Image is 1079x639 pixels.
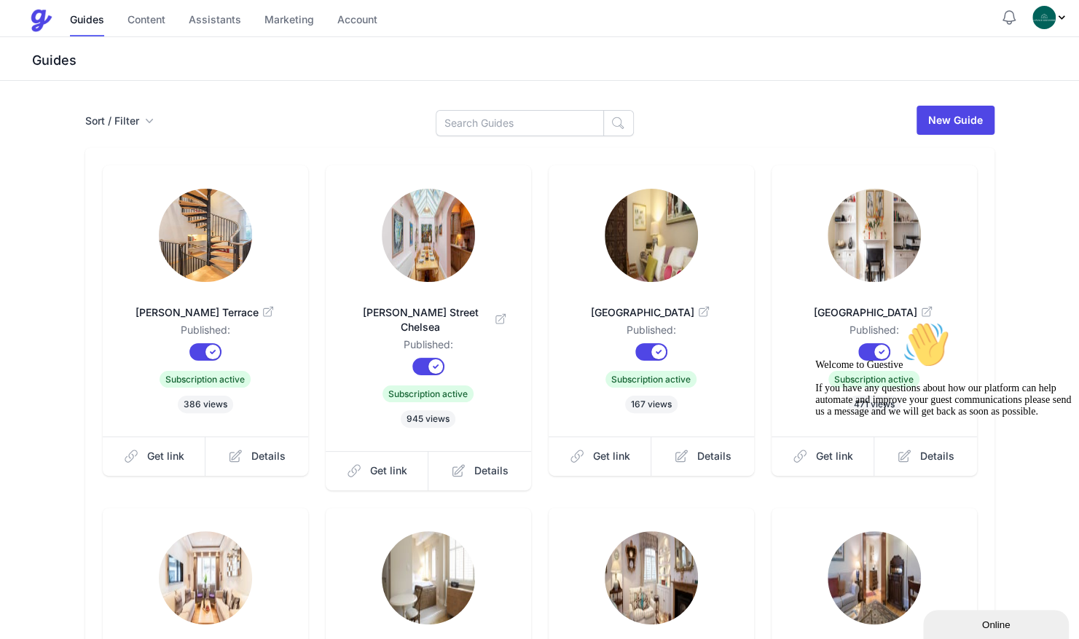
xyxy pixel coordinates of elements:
[93,6,140,52] img: :wave:
[382,531,475,624] img: id17mszkkv9a5w23y0miri8fotce
[126,288,285,323] a: [PERSON_NAME] Terrace
[205,436,308,476] a: Details
[103,436,206,476] a: Get link
[127,5,165,36] a: Content
[428,451,531,490] a: Details
[572,305,731,320] span: [GEOGRAPHIC_DATA]
[772,436,875,476] a: Get link
[828,189,921,282] img: hdmgvwaq8kfuacaafu0ghkkjd0oq
[474,463,509,478] span: Details
[370,463,407,478] span: Get link
[572,323,731,343] dd: Published:
[29,9,52,32] img: Guestive Guides
[189,5,241,36] a: Assistants
[605,371,697,388] span: Subscription active
[436,110,604,136] input: Search Guides
[6,44,262,101] span: Welcome to Guestive If you have any questions about how our platform can help automate and improv...
[70,5,104,36] a: Guides
[795,288,954,323] a: [GEOGRAPHIC_DATA]
[147,449,184,463] span: Get link
[160,371,251,388] span: Subscription active
[337,5,377,36] a: Account
[326,451,429,490] a: Get link
[126,323,285,343] dd: Published:
[401,410,455,428] span: 945 views
[795,323,954,343] dd: Published:
[549,436,652,476] a: Get link
[1032,6,1056,29] img: oovs19i4we9w73xo0bfpgswpi0cd
[349,288,508,337] a: [PERSON_NAME] Street Chelsea
[593,449,630,463] span: Get link
[605,189,698,282] img: 9b5v0ir1hdq8hllsqeesm40py5rd
[251,449,286,463] span: Details
[349,305,508,334] span: [PERSON_NAME] Street Chelsea
[1032,6,1067,29] div: Profile Menu
[625,396,678,413] span: 167 views
[809,315,1072,603] iframe: chat widget
[917,106,994,135] a: New Guide
[349,337,508,358] dd: Published:
[6,6,268,102] div: Welcome to Guestive👋If you have any questions about how our platform can help automate and improv...
[382,385,474,402] span: Subscription active
[697,449,731,463] span: Details
[795,305,954,320] span: [GEOGRAPHIC_DATA]
[264,5,314,36] a: Marketing
[651,436,754,476] a: Details
[159,189,252,282] img: mtasz01fldrr9v8cnif9arsj44ov
[605,531,698,624] img: qm23tyanh8llne9rmxzedgaebrr7
[29,52,1079,69] h3: Guides
[382,189,475,282] img: wq8sw0j47qm6nw759ko380ndfzun
[85,114,154,128] button: Sort / Filter
[178,396,233,413] span: 386 views
[126,305,285,320] span: [PERSON_NAME] Terrace
[572,288,731,323] a: [GEOGRAPHIC_DATA]
[923,607,1072,639] iframe: chat widget
[1000,9,1018,26] button: Notifications
[159,531,252,624] img: xcoem7jyjxpu3fgtqe3kd93uc2z7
